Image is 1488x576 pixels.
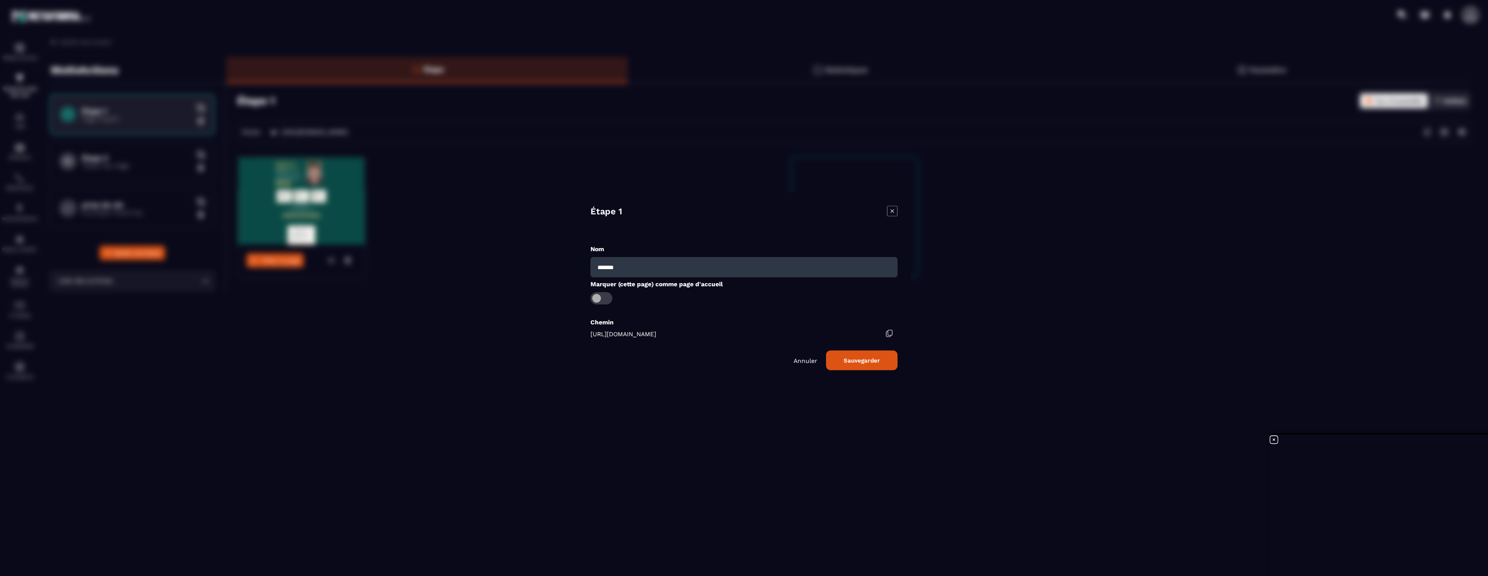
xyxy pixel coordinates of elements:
[590,245,604,252] label: Nom
[590,331,656,338] span: [URL][DOMAIN_NAME]
[826,351,898,370] button: Sauvegarder
[590,319,614,326] label: Chemin
[794,357,817,364] p: Annuler
[590,281,723,288] label: Marquer (cette page) comme page d'accueil
[590,206,622,218] h4: Étape 1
